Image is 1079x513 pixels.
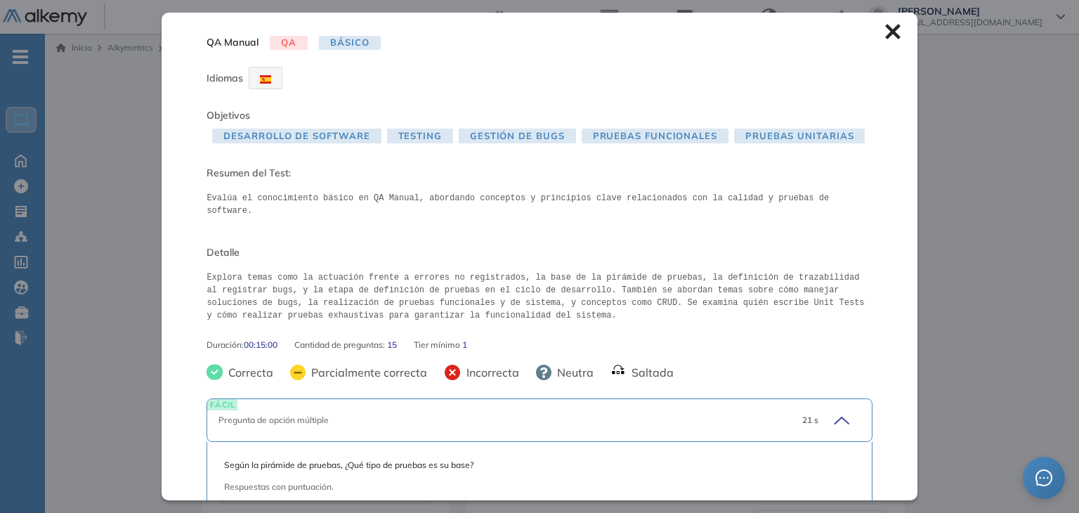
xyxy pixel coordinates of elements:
span: FÁCIL [207,399,237,410]
span: 1 [462,339,467,351]
span: QA [270,36,308,51]
span: Idiomas [207,72,243,84]
span: Parcialmente correcta [306,364,427,381]
span: 00:15:00 [244,339,277,351]
span: Pruebas unitarias [734,129,865,143]
span: 15 [387,339,397,351]
span: Detalle [207,245,872,260]
span: Cantidad de preguntas: [294,339,387,351]
span: Resumen del Test: [207,166,872,181]
span: Correcta [223,364,273,381]
span: Neutra [551,364,594,381]
span: Gestión de Bugs [459,129,576,143]
span: Desarrollo de Software [212,129,381,143]
span: 21 s [802,414,818,427]
span: message [1035,469,1052,486]
span: Testing [387,129,453,143]
span: Objetivos [207,109,250,122]
pre: Evalúa el conocimiento básico en QA Manual, abordando conceptos y principios clave relacionados c... [207,192,872,217]
pre: Explora temas como la actuación frente a errores no registrados, la base de la pirámide de prueba... [207,271,872,322]
span: Duración : [207,339,244,351]
span: Según la pirámide de pruebas, ¿Qué tipo de pruebas es su base? [224,459,854,472]
span: Básico [319,36,380,51]
span: Tier mínimo [414,339,462,351]
span: Saltada [626,364,674,381]
span: QA Manual [207,35,259,50]
span: Respuestas con puntuación. [224,481,334,492]
span: Pruebas Funcionales [582,129,728,143]
div: Pregunta de opción múltiple [218,414,790,427]
span: Incorrecta [461,364,519,381]
img: ESP [260,75,271,84]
